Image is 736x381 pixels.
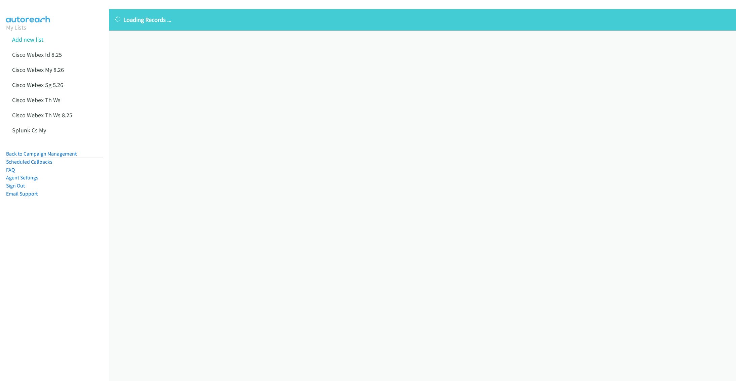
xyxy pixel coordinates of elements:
a: Back to Campaign Management [6,151,77,157]
a: Scheduled Callbacks [6,159,52,165]
a: Sign Out [6,182,25,189]
a: Cisco Webex Id 8.25 [12,51,62,58]
a: FAQ [6,167,15,173]
a: Agent Settings [6,174,38,181]
a: Splunk Cs My [12,126,46,134]
a: My Lists [6,24,26,31]
p: Loading Records ... [115,15,730,24]
a: Cisco Webex My 8.26 [12,66,64,74]
a: Email Support [6,190,38,197]
a: Cisco Webex Sg 5.26 [12,81,63,89]
a: Add new list [12,36,43,43]
a: Cisco Webex Th Ws [12,96,61,104]
a: Cisco Webex Th Ws 8.25 [12,111,72,119]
